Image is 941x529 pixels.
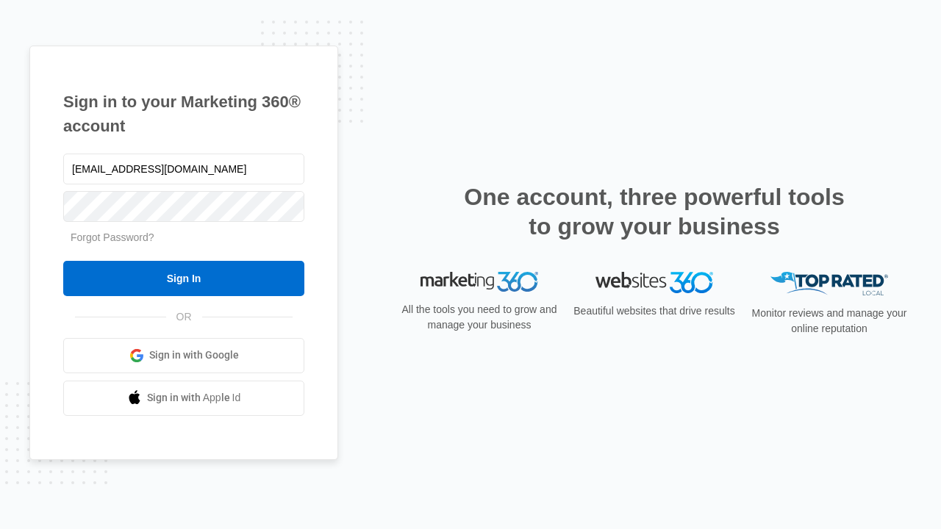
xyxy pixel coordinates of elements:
[63,154,304,184] input: Email
[747,306,912,337] p: Monitor reviews and manage your online reputation
[63,338,304,373] a: Sign in with Google
[572,303,737,319] p: Beautiful websites that drive results
[421,272,538,292] img: Marketing 360
[459,182,849,241] h2: One account, three powerful tools to grow your business
[149,348,239,363] span: Sign in with Google
[770,272,888,296] img: Top Rated Local
[63,381,304,416] a: Sign in with Apple Id
[595,272,713,293] img: Websites 360
[71,231,154,243] a: Forgot Password?
[63,261,304,296] input: Sign In
[166,309,202,325] span: OR
[63,90,304,138] h1: Sign in to your Marketing 360® account
[147,390,241,406] span: Sign in with Apple Id
[397,302,562,333] p: All the tools you need to grow and manage your business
